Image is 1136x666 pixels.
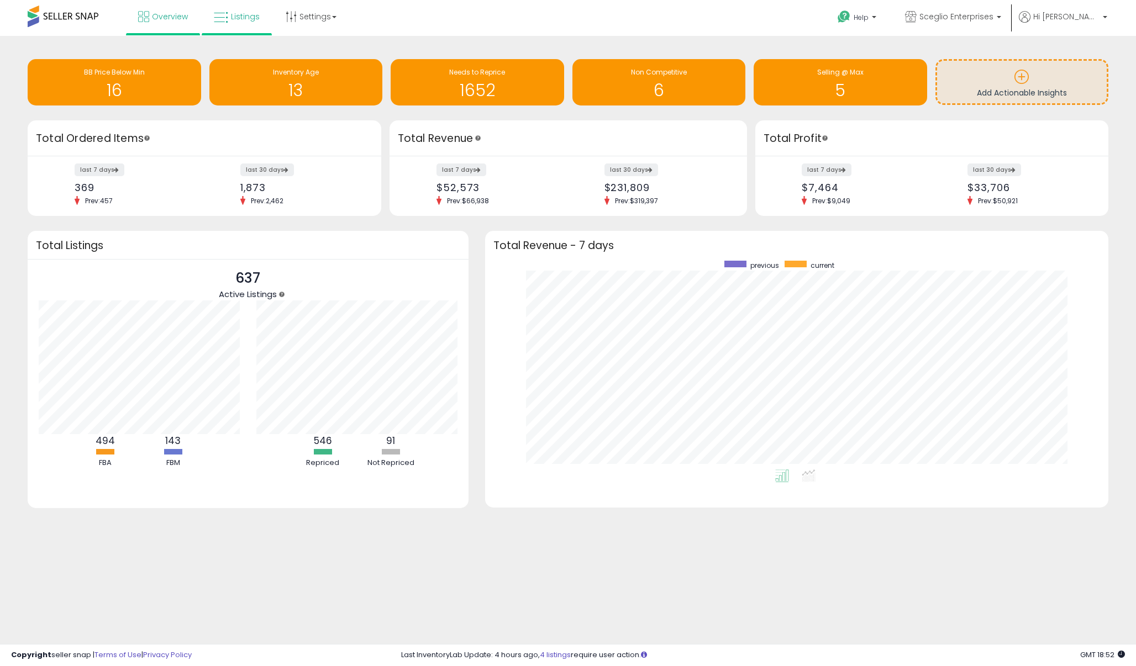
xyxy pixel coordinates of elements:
a: Inventory Age 13 [209,59,383,105]
span: Prev: $50,921 [972,196,1023,205]
a: Hi [PERSON_NAME] [1019,11,1107,36]
span: Prev: 457 [80,196,118,205]
h1: 13 [215,81,377,99]
div: $231,809 [604,182,728,193]
div: $7,464 [802,182,923,193]
a: Non Competitive 6 [572,59,746,105]
a: Help [829,2,887,36]
a: Add Actionable Insights [937,61,1107,103]
span: Prev: 2,462 [245,196,289,205]
div: Tooltip anchor [277,289,287,299]
div: Repriced [290,458,356,468]
span: Non Competitive [631,67,687,77]
h1: 16 [33,81,196,99]
div: $52,573 [436,182,560,193]
label: last 7 days [802,163,851,176]
span: Help [854,13,869,22]
span: Active Listings [219,288,277,300]
h1: 6 [578,81,740,99]
div: Not Repriced [357,458,424,468]
label: last 7 days [436,163,486,176]
b: 546 [314,434,332,447]
label: last 30 days [967,163,1021,176]
div: FBA [72,458,138,468]
div: Tooltip anchor [820,133,830,143]
div: Tooltip anchor [142,133,152,143]
h3: Total Profit [764,131,1101,146]
span: Prev: $319,397 [609,196,664,205]
div: FBM [140,458,206,468]
span: BB Price Below Min [84,67,145,77]
label: last 7 days [75,163,124,176]
b: 143 [165,434,181,447]
span: Sceglio Enterprises [919,11,993,22]
span: Hi [PERSON_NAME] [1033,11,1100,22]
span: current [811,261,834,270]
a: Needs to Reprice 1652 [391,59,564,105]
span: Overview [152,11,188,22]
label: last 30 days [240,163,294,176]
div: 369 [75,182,196,193]
a: Selling @ Max 5 [754,59,927,105]
span: Selling @ Max [817,67,864,77]
h3: Total Revenue [398,131,739,146]
b: 91 [386,434,395,447]
label: last 30 days [604,163,658,176]
div: Tooltip anchor [473,133,483,143]
span: Listings [231,11,260,22]
a: BB Price Below Min 16 [28,59,201,105]
span: Add Actionable Insights [977,87,1067,98]
span: Prev: $9,049 [807,196,856,205]
span: Inventory Age [273,67,319,77]
h3: Total Ordered Items [36,131,373,146]
p: 637 [219,268,277,289]
div: 1,873 [240,182,362,193]
span: Prev: $66,938 [441,196,495,205]
h3: Total Revenue - 7 days [493,241,1101,250]
h1: 1652 [396,81,559,99]
h3: Total Listings [36,241,460,250]
span: Needs to Reprice [449,67,505,77]
b: 494 [96,434,115,447]
i: Get Help [837,10,851,24]
h1: 5 [759,81,922,99]
span: previous [750,261,779,270]
div: $33,706 [967,182,1089,193]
